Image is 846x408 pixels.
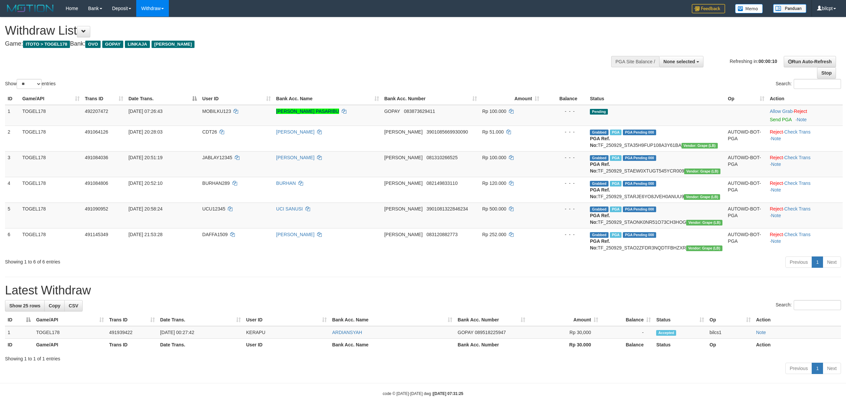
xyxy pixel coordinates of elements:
[767,177,843,203] td: · ·
[590,181,609,187] span: Grabbed
[686,220,722,225] span: Vendor URL: https://dashboard.q2checkout.com/secure
[480,93,542,105] th: Amount: activate to sort column ascending
[202,155,232,160] span: JABLAY12345
[784,181,811,186] a: Check Trans
[202,232,227,237] span: DAFFA1509
[770,117,791,122] a: Send PGA
[767,203,843,228] td: · ·
[656,330,676,336] span: Accepted
[23,41,70,48] span: ITOTO > TOGEL178
[684,194,720,200] span: Vendor URL: https://dashboard.q2checkout.com/secure
[770,181,783,186] a: Reject
[129,155,163,160] span: [DATE] 20:51:19
[5,177,20,203] td: 4
[776,79,841,89] label: Search:
[5,339,33,351] th: ID
[482,155,506,160] span: Rp 100.000
[590,206,609,212] span: Grabbed
[482,232,506,237] span: Rp 252.000
[427,181,458,186] span: Copy 082149833110 to clipboard
[243,326,329,339] td: KERAPU
[5,353,841,362] div: Showing 1 to 1 of 1 entries
[107,314,158,326] th: Trans ID: activate to sort column ascending
[653,339,707,351] th: Status
[587,177,725,203] td: TF_250929_STARJE6YO8JVEH0ANUU9
[812,363,823,374] a: 1
[482,109,506,114] span: Rp 100.000
[85,232,108,237] span: 491145349
[707,314,753,326] th: Op: activate to sort column ascending
[684,169,720,174] span: Vendor URL: https://dashboard.q2checkout.com/secure
[794,109,807,114] a: Reject
[730,58,777,64] span: Refreshing in:
[158,339,243,351] th: Date Trans.
[767,151,843,177] td: · ·
[590,155,609,161] span: Grabbed
[384,181,423,186] span: [PERSON_NAME]
[427,155,458,160] span: Copy 081310266525 to clipboard
[69,303,78,308] span: CSV
[794,300,841,310] input: Search:
[610,206,622,212] span: Marked by bilcs1
[455,314,528,326] th: Bank Acc. Number: activate to sort column ascending
[129,181,163,186] span: [DATE] 20:52:10
[20,203,82,228] td: TOGEL178
[273,93,382,105] th: Bank Acc. Name: activate to sort column ascending
[590,130,609,135] span: Grabbed
[5,203,20,228] td: 5
[482,181,506,186] span: Rp 120.000
[590,187,610,199] b: PGA Ref. No:
[455,339,528,351] th: Bank Acc. Number
[276,155,314,160] a: [PERSON_NAME]
[276,181,296,186] a: BURHAN
[129,109,163,114] span: [DATE] 07:26:43
[770,206,783,211] a: Reject
[725,151,767,177] td: AUTOWD-BOT-PGA
[482,206,506,211] span: Rp 500.000
[784,232,811,237] a: Check Trans
[5,3,56,13] img: MOTION_logo.png
[770,109,792,114] a: Allow Grab
[590,238,610,250] b: PGA Ref. No:
[590,109,608,115] span: Pending
[725,177,767,203] td: AUTOWD-BOT-PGA
[384,129,423,135] span: [PERSON_NAME]
[5,314,33,326] th: ID: activate to sort column descending
[102,41,123,48] span: GOPAY
[770,232,783,237] a: Reject
[384,232,423,237] span: [PERSON_NAME]
[85,129,108,135] span: 491064126
[735,4,763,13] img: Button%20Memo.svg
[427,129,468,135] span: Copy 3901085669930090 to clipboard
[276,109,339,114] a: [PERSON_NAME] PASARIBU
[129,129,163,135] span: [DATE] 20:28:03
[384,206,423,211] span: [PERSON_NAME]
[5,326,33,339] td: 1
[20,177,82,203] td: TOGEL178
[784,155,811,160] a: Check Trans
[545,180,585,187] div: - - -
[823,256,841,268] a: Next
[383,391,463,396] small: code © [DATE]-[DATE] dwg |
[610,155,622,161] span: Marked by bilcs1
[590,213,610,225] b: PGA Ref. No:
[276,232,314,237] a: [PERSON_NAME]
[5,105,20,126] td: 1
[587,151,725,177] td: TF_250929_STAEW0XTUGT545YCR009
[611,56,659,67] div: PGA Site Balance /
[384,109,400,114] span: GOPAY
[528,326,601,339] td: Rp 30,000
[5,228,20,254] td: 6
[9,303,40,308] span: Show 25 rows
[623,206,656,212] span: PGA Pending
[64,300,83,311] a: CSV
[753,339,841,351] th: Action
[433,391,463,396] strong: [DATE] 07:31:25
[276,129,314,135] a: [PERSON_NAME]
[427,232,458,237] span: Copy 083120882773 to clipboard
[107,326,158,339] td: 491939422
[202,181,229,186] span: BURHAN289
[126,93,200,105] th: Date Trans.: activate to sort column descending
[817,67,836,79] a: Stop
[686,245,722,251] span: Vendor URL: https://dashboard.q2checkout.com/secure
